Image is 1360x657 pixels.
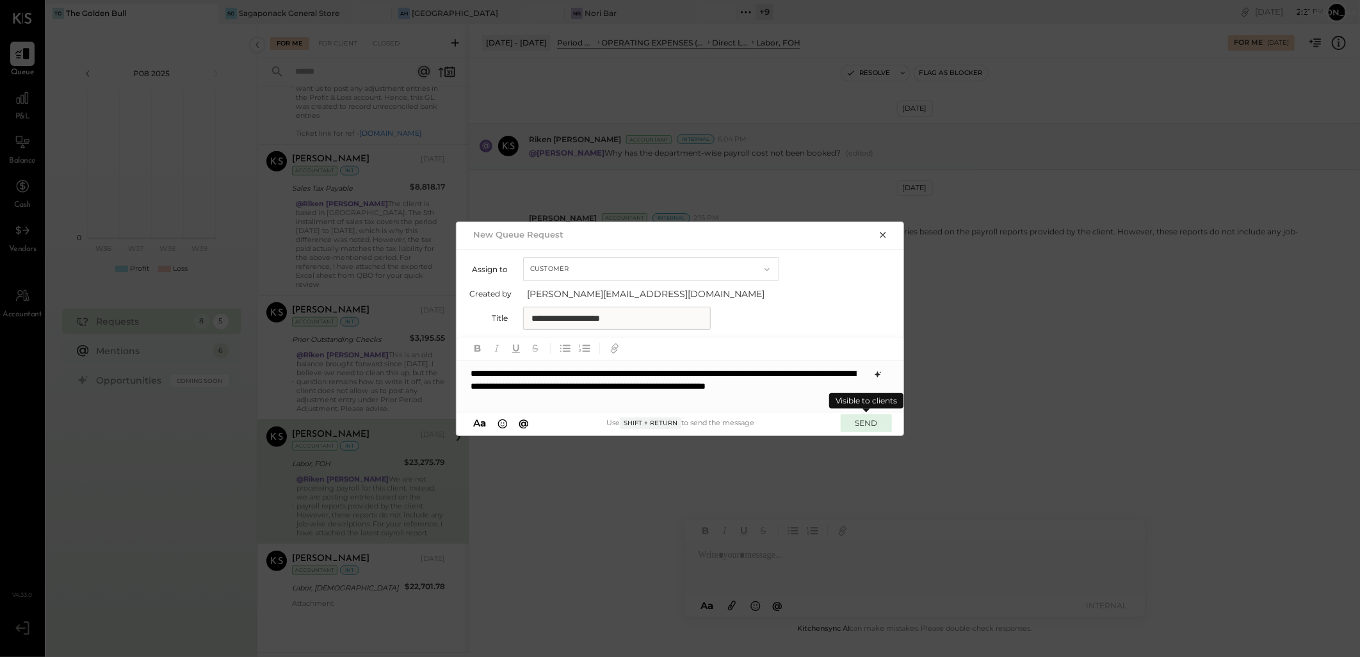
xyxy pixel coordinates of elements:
[469,416,490,430] button: Aa
[606,340,623,357] button: Add URL
[523,257,779,281] button: Customer
[508,340,524,357] button: Underline
[473,229,563,239] h2: New Queue Request
[841,414,892,432] button: SEND
[576,340,593,357] button: Ordered List
[519,417,530,429] span: @
[515,416,533,430] button: @
[527,288,783,300] span: [PERSON_NAME][EMAIL_ADDRESS][DOMAIN_NAME]
[469,264,508,274] label: Assign to
[527,340,544,357] button: Strikethrough
[533,418,828,429] div: Use to send the message
[489,340,505,357] button: Italic
[829,393,903,409] div: Visible to clients
[469,289,512,298] label: Created by
[469,313,508,323] label: Title
[557,340,574,357] button: Unordered List
[480,417,486,429] span: a
[620,418,681,429] span: Shift + Return
[469,340,486,357] button: Bold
